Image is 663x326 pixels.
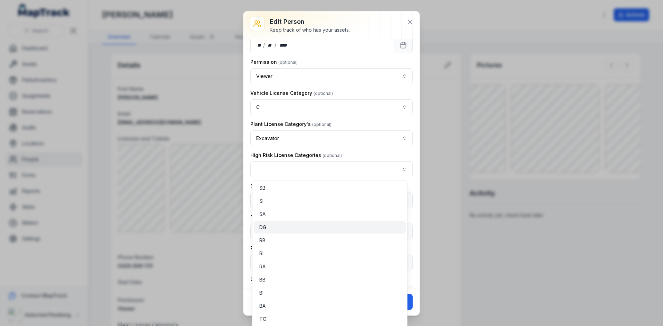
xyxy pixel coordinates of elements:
[259,250,263,257] span: RI
[259,263,266,270] span: RA
[259,237,266,244] span: RB
[259,289,263,296] span: BI
[259,224,266,231] span: DG
[259,185,266,191] span: SB
[259,303,266,309] span: BA
[259,316,267,323] span: TO
[259,198,263,205] span: SI
[259,276,266,283] span: BB
[259,211,266,218] span: SA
